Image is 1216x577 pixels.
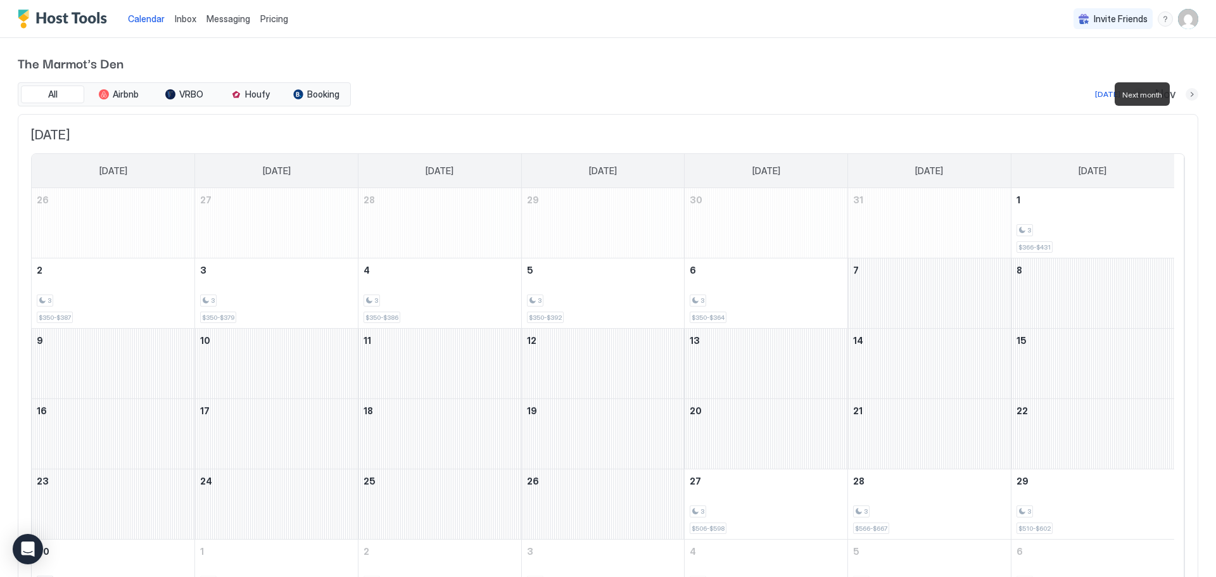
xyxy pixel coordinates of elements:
[250,154,303,188] a: Monday
[690,265,696,276] span: 6
[685,258,847,282] a: November 6, 2025
[39,314,71,322] span: $350-$387
[1011,329,1174,399] td: November 15, 2025
[195,188,358,258] td: October 27, 2025
[200,265,206,276] span: 3
[32,399,195,469] td: November 16, 2025
[32,399,194,422] a: November 16, 2025
[32,329,195,399] td: November 9, 2025
[195,469,358,493] a: November 24, 2025
[195,540,358,563] a: December 1, 2025
[521,329,685,399] td: November 12, 2025
[1027,226,1031,234] span: 3
[1018,524,1051,533] span: $510-$602
[848,329,1011,399] td: November 14, 2025
[37,335,43,346] span: 9
[1027,507,1031,516] span: 3
[1016,546,1023,557] span: 6
[685,469,848,540] td: November 27, 2025
[32,258,195,329] td: November 2, 2025
[527,335,536,346] span: 12
[1122,90,1162,99] span: Next month
[1011,188,1174,212] a: November 1, 2025
[538,296,541,305] span: 3
[685,188,847,212] a: October 30, 2025
[685,329,848,399] td: November 13, 2025
[87,154,140,188] a: Sunday
[426,165,453,177] span: [DATE]
[522,258,685,282] a: November 5, 2025
[18,53,1198,72] span: The Marmot's Den
[1018,243,1051,251] span: $366-$431
[685,399,847,422] a: November 20, 2025
[692,314,725,322] span: $350-$364
[855,524,887,533] span: $566-$667
[700,296,704,305] span: 3
[365,314,398,322] span: $350-$386
[1016,335,1027,346] span: 15
[700,507,704,516] span: 3
[1158,11,1173,27] div: menu
[32,469,194,493] a: November 23, 2025
[37,405,47,416] span: 16
[113,89,139,100] span: Airbnb
[48,89,58,100] span: All
[1095,89,1120,100] div: [DATE]
[1186,88,1198,101] button: Next month
[690,194,702,205] span: 30
[175,13,196,24] span: Inbox
[195,329,358,352] a: November 10, 2025
[31,127,1185,143] span: [DATE]
[202,314,234,322] span: $350-$379
[685,469,847,493] a: November 27, 2025
[32,329,194,352] a: November 9, 2025
[521,258,685,329] td: November 5, 2025
[853,546,859,557] span: 5
[206,12,250,25] a: Messaging
[18,10,113,29] div: Host Tools Logo
[1016,265,1022,276] span: 8
[32,258,194,282] a: November 2, 2025
[522,469,685,493] a: November 26, 2025
[358,329,521,399] td: November 11, 2025
[848,258,1011,282] a: November 7, 2025
[153,86,216,103] button: VRBO
[195,469,358,540] td: November 24, 2025
[32,188,194,212] a: October 26, 2025
[195,399,358,469] td: November 17, 2025
[1178,9,1198,29] div: User profile
[853,194,863,205] span: 31
[128,12,165,25] a: Calendar
[87,86,150,103] button: Airbnb
[685,258,848,329] td: November 6, 2025
[848,540,1011,563] a: December 5, 2025
[529,314,562,322] span: $350-$392
[37,476,49,486] span: 23
[522,540,685,563] a: December 3, 2025
[1011,540,1174,563] a: December 6, 2025
[527,546,533,557] span: 3
[1011,258,1174,329] td: November 8, 2025
[589,165,617,177] span: [DATE]
[752,165,780,177] span: [DATE]
[848,399,1011,469] td: November 21, 2025
[358,188,521,258] td: October 28, 2025
[364,335,371,346] span: 11
[848,329,1011,352] a: November 14, 2025
[18,82,351,106] div: tab-group
[358,258,521,329] td: November 4, 2025
[522,399,685,422] a: November 19, 2025
[195,188,358,212] a: October 27, 2025
[864,507,868,516] span: 3
[245,89,270,100] span: Houfy
[37,194,49,205] span: 26
[179,89,203,100] span: VRBO
[576,154,630,188] a: Wednesday
[200,476,212,486] span: 24
[853,405,863,416] span: 21
[364,405,373,416] span: 18
[522,329,685,352] a: November 12, 2025
[1016,194,1020,205] span: 1
[364,476,376,486] span: 25
[263,165,291,177] span: [DATE]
